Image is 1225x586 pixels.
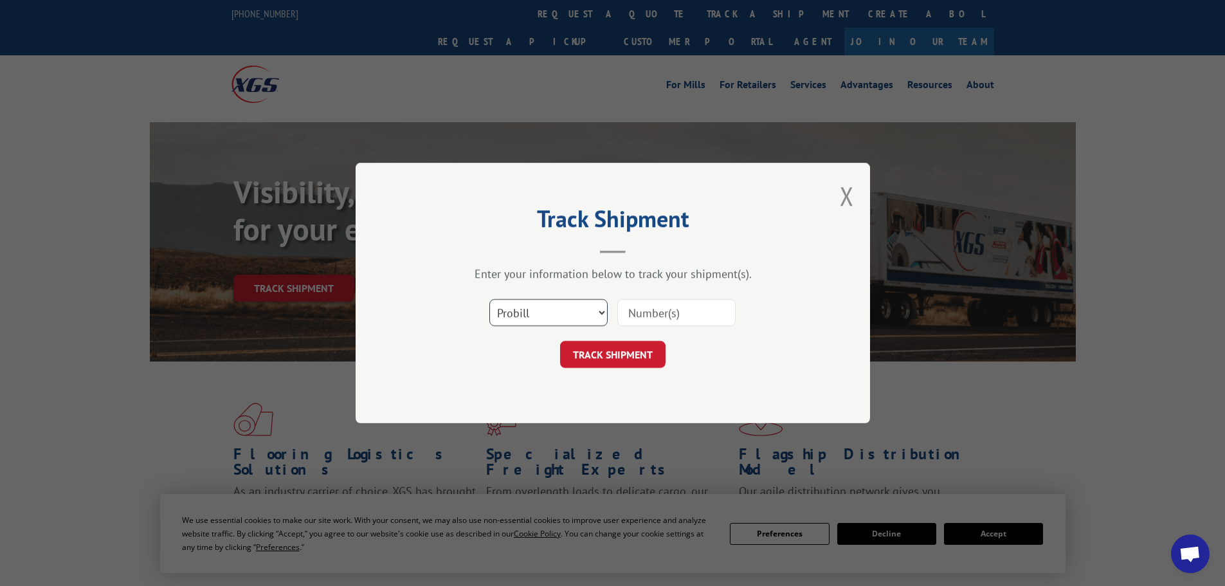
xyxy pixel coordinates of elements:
[420,266,806,281] div: Enter your information below to track your shipment(s).
[1171,535,1210,573] div: Open chat
[420,210,806,234] h2: Track Shipment
[560,341,666,368] button: TRACK SHIPMENT
[617,299,736,326] input: Number(s)
[840,179,854,213] button: Close modal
